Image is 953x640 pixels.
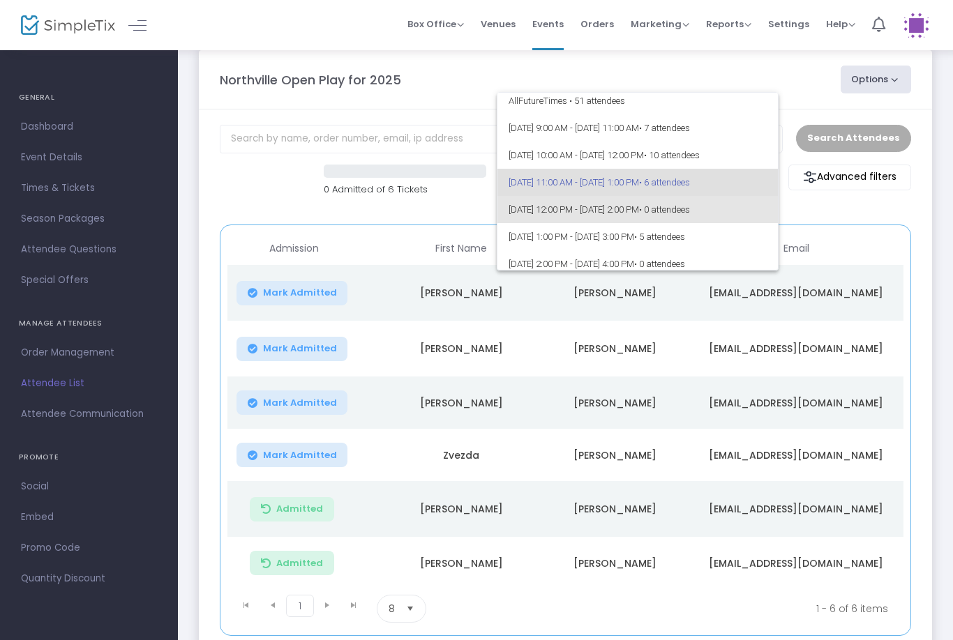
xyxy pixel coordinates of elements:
span: [DATE] 11:00 AM - [DATE] 1:00 PM [509,169,767,196]
span: • 5 attendees [634,231,685,242]
span: [DATE] 1:00 PM - [DATE] 3:00 PM [509,223,767,250]
span: [DATE] 2:00 PM - [DATE] 4:00 PM [509,250,767,277]
span: • 10 attendees [644,150,700,160]
span: • 0 attendees [639,204,690,215]
span: • 0 attendees [634,259,685,269]
span: All Future Times • 51 attendees [509,87,767,114]
span: [DATE] 9:00 AM - [DATE] 11:00 AM [509,114,767,142]
span: [DATE] 10:00 AM - [DATE] 12:00 PM [509,142,767,169]
span: • 7 attendees [639,123,690,133]
span: [DATE] 12:00 PM - [DATE] 2:00 PM [509,196,767,223]
span: • 6 attendees [639,177,690,188]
